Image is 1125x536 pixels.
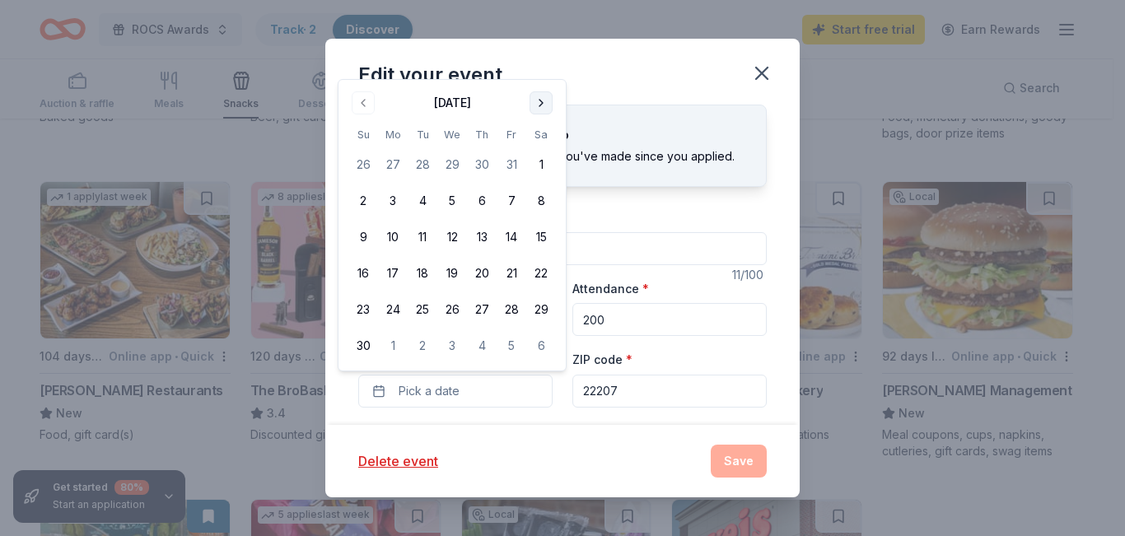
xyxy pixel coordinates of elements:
th: Thursday [467,126,497,143]
input: 20 [572,303,767,336]
button: 7 [497,186,526,216]
th: Tuesday [408,126,437,143]
th: Wednesday [437,126,467,143]
button: 25 [408,295,437,324]
button: 13 [467,222,497,252]
button: 24 [378,295,408,324]
button: 22 [526,259,556,288]
button: 18 [408,259,437,288]
button: 16 [348,259,378,288]
button: 29 [526,295,556,324]
button: 30 [348,331,378,361]
button: 30 [467,150,497,179]
button: 5 [497,331,526,361]
th: Monday [378,126,408,143]
button: 17 [378,259,408,288]
th: Friday [497,126,526,143]
button: 6 [526,331,556,361]
button: 12 [437,222,467,252]
button: 1 [378,331,408,361]
button: 2 [408,331,437,361]
button: 1 [526,150,556,179]
div: Edit your event [358,62,502,88]
button: 26 [437,295,467,324]
label: ZIP code [572,352,633,368]
span: Pick a date [399,381,460,401]
button: 6 [467,186,497,216]
button: 15 [526,222,556,252]
button: 10 [378,222,408,252]
button: 23 [348,295,378,324]
button: 27 [378,150,408,179]
button: 11 [408,222,437,252]
button: 3 [437,331,467,361]
button: 21 [497,259,526,288]
label: Attendance [572,281,649,297]
button: 29 [437,150,467,179]
button: 19 [437,259,467,288]
th: Saturday [526,126,556,143]
input: 12345 (U.S. only) [572,375,767,408]
button: 5 [437,186,467,216]
button: 20 [467,259,497,288]
button: 3 [378,186,408,216]
button: 4 [467,331,497,361]
th: Sunday [348,126,378,143]
button: 9 [348,222,378,252]
label: Event type [358,423,429,440]
button: 14 [497,222,526,252]
button: 28 [497,295,526,324]
div: [DATE] [434,93,471,113]
button: 4 [408,186,437,216]
button: 27 [467,295,497,324]
button: Delete event [358,451,438,471]
button: 2 [348,186,378,216]
div: 11 /100 [732,265,767,285]
button: Pick a date [358,375,553,408]
button: 8 [526,186,556,216]
button: 28 [408,150,437,179]
button: Go to previous month [352,91,375,114]
button: 26 [348,150,378,179]
button: Go to next month [530,91,553,114]
button: 31 [497,150,526,179]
